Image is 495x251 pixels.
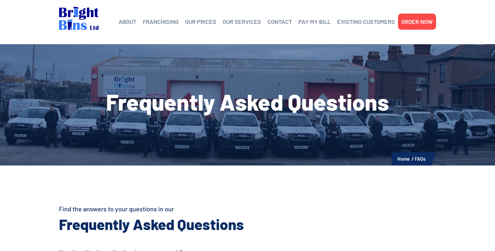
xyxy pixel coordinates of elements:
h2: Frequently Asked Questions [59,215,301,234]
li: FAQs [415,155,425,163]
a: PAY MY BILL [298,17,331,26]
a: Home [397,156,410,162]
h1: Frequently Asked Questions [59,90,436,113]
a: ABOUT [119,17,136,26]
a: EXISTING CUSTOMERS [337,17,395,26]
a: ORDER NOW [401,17,433,26]
a: OUR SERVICES [223,17,261,26]
h4: Find the answers to your questions in our [59,204,301,213]
a: CONTACT [267,17,292,26]
a: OUR PRICES [185,17,216,26]
a: FRANCHISING [143,17,179,26]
